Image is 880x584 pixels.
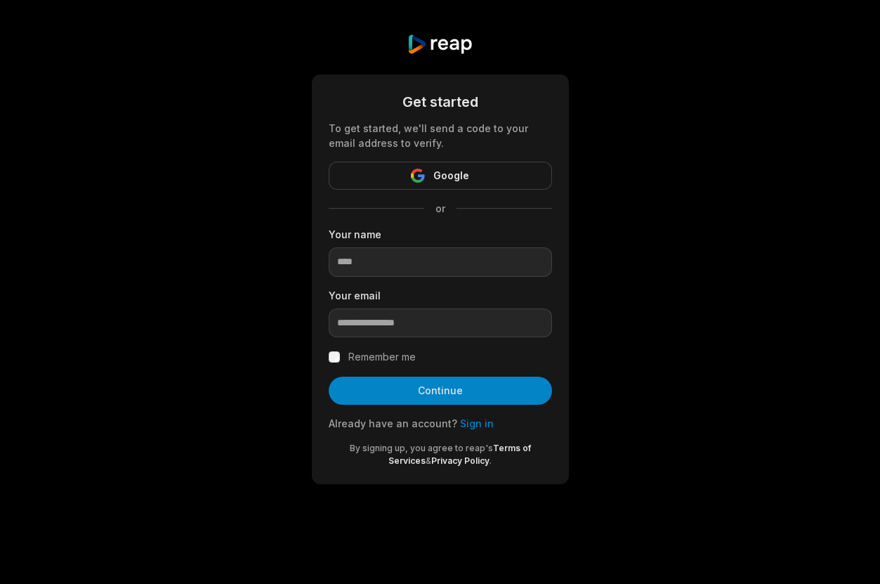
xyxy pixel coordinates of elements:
span: Already have an account? [329,417,457,429]
a: Privacy Policy [431,455,490,466]
a: Sign in [460,417,494,429]
span: . [490,455,492,466]
span: By signing up, you agree to reap's [350,443,493,453]
span: or [424,201,457,216]
span: Google [433,167,469,184]
div: To get started, we'll send a code to your email address to verify. [329,121,552,150]
label: Your name [329,227,552,242]
img: reap [407,34,473,55]
label: Your email [329,288,552,303]
div: Get started [329,91,552,112]
button: Google [329,162,552,190]
button: Continue [329,377,552,405]
a: Terms of Services [388,443,531,466]
label: Remember me [348,349,416,365]
span: & [426,455,431,466]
